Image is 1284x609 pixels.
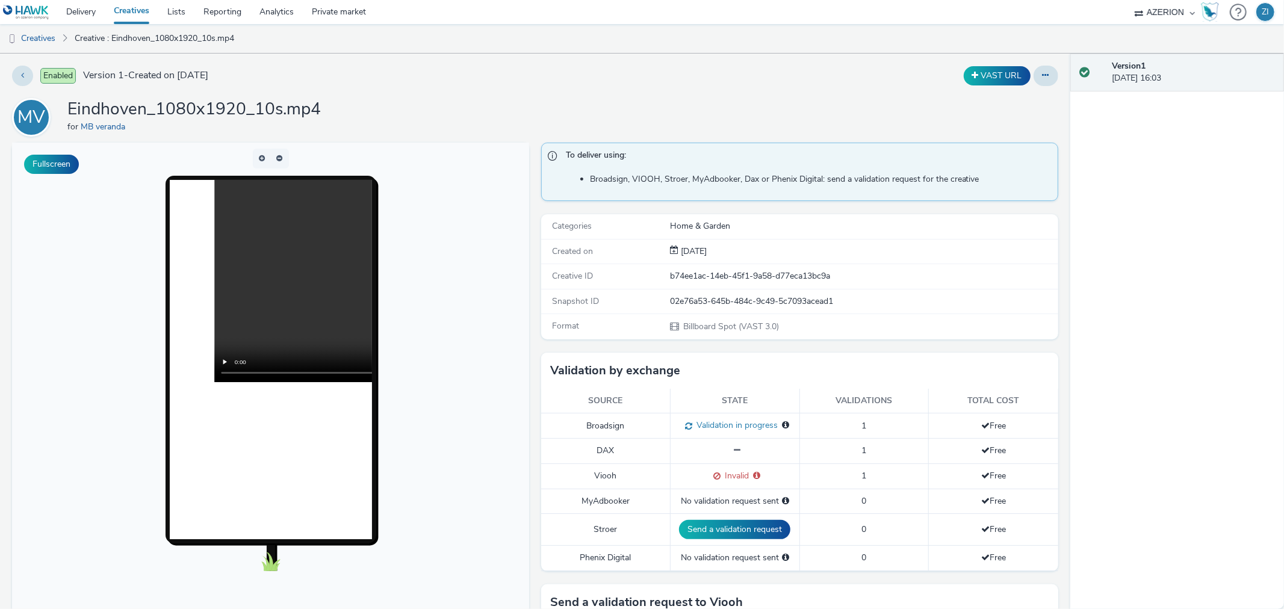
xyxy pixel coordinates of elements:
span: 1 [861,470,866,481]
td: DAX [541,439,671,463]
div: Creation 15 August 2025, 16:03 [678,246,707,258]
img: dooh [6,33,18,45]
th: Total cost [929,389,1058,413]
span: To deliver using: [566,149,1046,165]
a: Creative : Eindhoven_1080x1920_10s.mp4 [69,24,240,53]
div: b74ee1ac-14eb-45f1-9a58-d77eca13bc9a [670,270,1056,282]
span: Free [981,552,1006,563]
span: Enabled [40,68,76,84]
th: State [670,389,799,413]
h1: Eindhoven_1080x1920_10s.mp4 [67,98,321,121]
img: undefined Logo [3,5,49,20]
div: Please select a deal below and click on Send to send a validation request to MyAdbooker. [782,495,789,507]
span: 1 [861,445,866,456]
div: ZI [1262,3,1269,21]
td: MyAdbooker [541,489,671,513]
span: Format [552,320,579,332]
span: Creative ID [552,270,593,282]
td: Stroer [541,513,671,545]
button: VAST URL [964,66,1031,85]
a: MV [12,111,55,123]
div: Home & Garden [670,220,1056,232]
li: Broadsign, VIOOH, Stroer, MyAdbooker, Dax or Phenix Digital: send a validation request for the cr... [590,173,1052,185]
span: Categories [552,220,592,232]
div: [DATE] 16:03 [1112,60,1274,85]
span: Invalid [721,470,749,481]
span: 1 [861,420,866,431]
div: No validation request sent [677,552,793,564]
span: for [67,121,81,132]
span: Created on [552,246,593,257]
td: Viooh [541,463,671,489]
span: Free [981,420,1006,431]
td: Broadsign [541,413,671,439]
span: Free [981,470,1006,481]
div: Please select a deal below and click on Send to send a validation request to Phenix Digital. [782,552,789,564]
a: Hawk Academy [1201,2,1224,22]
span: Version 1 - Created on [DATE] [83,69,208,82]
span: Snapshot ID [552,295,599,307]
span: Billboard Spot (VAST 3.0) [682,321,779,332]
strong: Version 1 [1112,60,1146,72]
span: Free [981,445,1006,456]
div: No validation request sent [677,495,793,507]
span: 0 [861,524,866,535]
div: MV [17,100,45,134]
button: Send a validation request [679,520,790,539]
td: Phenix Digital [541,546,671,570]
span: Free [981,495,1006,507]
span: Validation in progress [692,419,778,431]
span: 0 [861,495,866,507]
th: Validations [799,389,929,413]
span: 0 [861,552,866,563]
h3: Validation by exchange [550,362,680,380]
th: Source [541,389,671,413]
div: Duplicate the creative as a VAST URL [961,66,1034,85]
div: 02e76a53-645b-484c-9c49-5c7093acead1 [670,295,1056,308]
span: Free [981,524,1006,535]
button: Fullscreen [24,155,79,174]
img: Hawk Academy [1201,2,1219,22]
span: [DATE] [678,246,707,257]
a: MB veranda [81,121,130,132]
